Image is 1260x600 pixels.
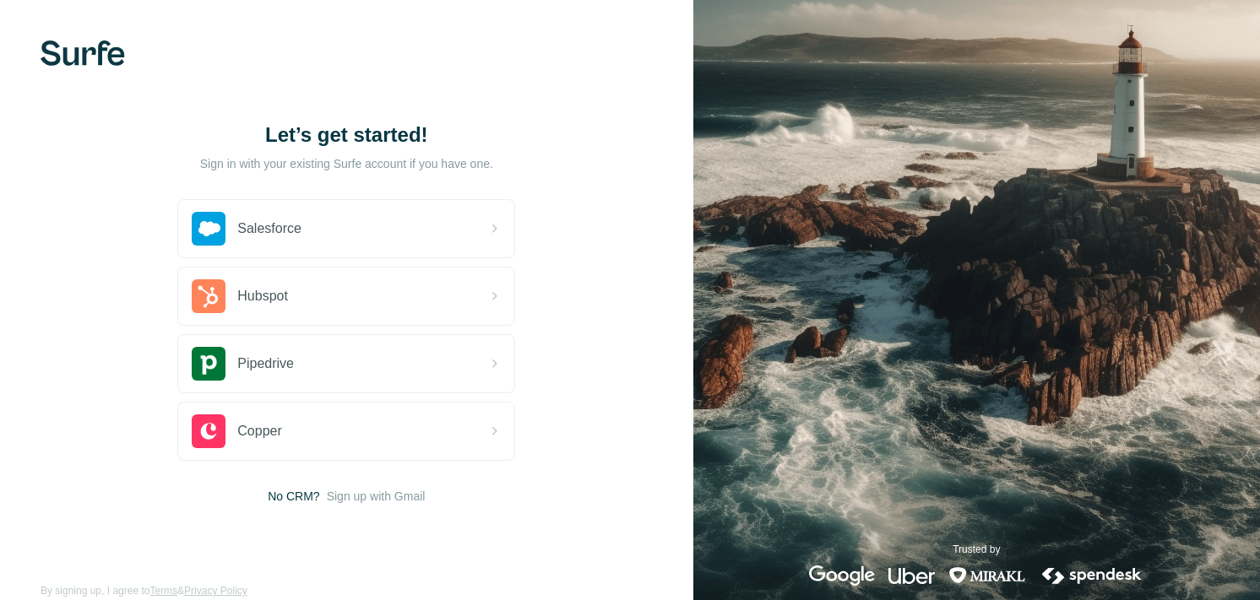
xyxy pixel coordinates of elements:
[192,279,225,313] img: hubspot's logo
[192,212,225,246] img: salesforce's logo
[1040,565,1144,586] img: spendesk's logo
[192,347,225,381] img: pipedrive's logo
[888,565,935,586] img: uber's logo
[809,565,875,586] img: google's logo
[948,565,1026,586] img: mirakl's logo
[237,286,288,306] span: Hubspot
[237,421,281,441] span: Copper
[237,219,301,239] span: Salesforce
[184,585,247,597] a: Privacy Policy
[177,122,515,149] h1: Let’s get started!
[41,583,247,598] span: By signing up, I agree to &
[41,41,125,66] img: Surfe's logo
[200,155,493,172] p: Sign in with your existing Surfe account if you have one.
[268,488,319,505] span: No CRM?
[237,354,294,374] span: Pipedrive
[149,585,177,597] a: Terms
[327,488,426,505] button: Sign up with Gmail
[953,542,1000,557] p: Trusted by
[192,414,225,448] img: copper's logo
